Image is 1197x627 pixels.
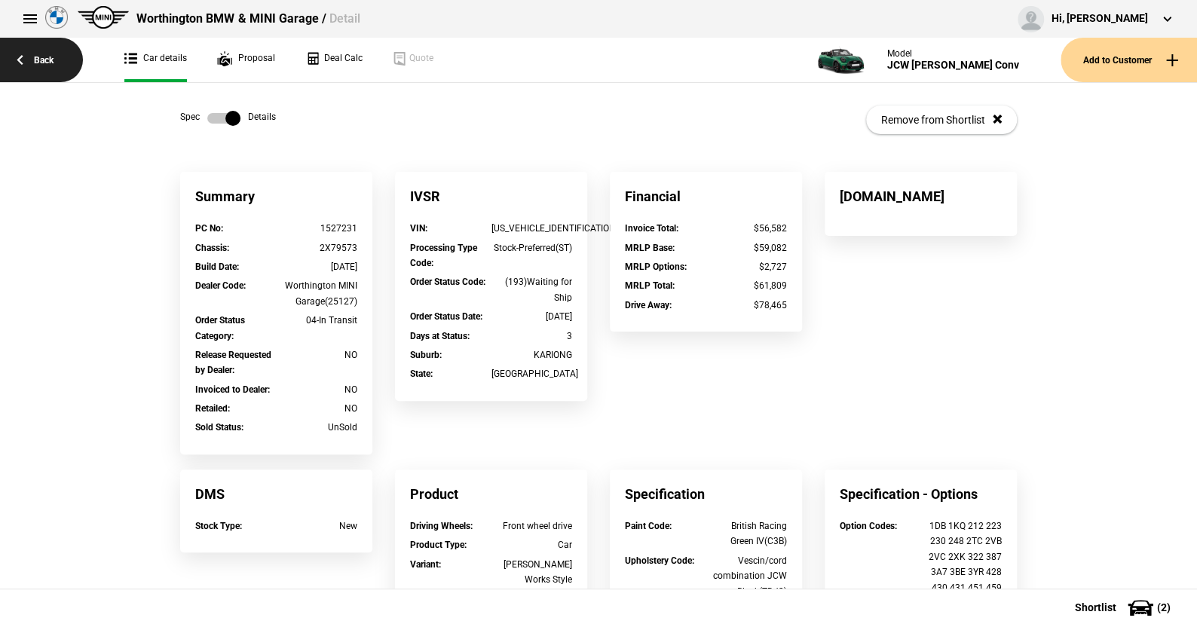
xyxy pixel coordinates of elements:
[195,422,243,433] strong: Sold Status :
[840,521,897,531] strong: Option Codes :
[180,469,372,518] div: DMS
[410,540,467,550] strong: Product Type :
[866,106,1017,134] button: Remove from Shortlist
[410,277,485,287] strong: Order Status Code :
[277,420,358,435] div: UnSold
[491,557,573,588] div: [PERSON_NAME] Works Style
[410,559,441,570] strong: Variant :
[491,221,573,236] div: [US_VEHICLE_IDENTIFICATION_NUMBER]
[277,518,358,534] div: New
[625,243,675,253] strong: MRLP Base :
[706,298,788,313] div: $78,465
[195,262,239,272] strong: Build Date :
[491,537,573,552] div: Car
[410,369,433,379] strong: State :
[195,384,270,395] strong: Invoiced to Dealer :
[491,240,573,255] div: Stock-Preferred(ST)
[277,347,358,362] div: NO
[825,172,1017,221] div: [DOMAIN_NAME]
[610,469,802,518] div: Specification
[277,259,358,274] div: [DATE]
[610,172,802,221] div: Financial
[706,278,788,293] div: $61,809
[825,469,1017,518] div: Specification - Options
[625,521,672,531] strong: Paint Code :
[277,221,358,236] div: 1527231
[491,309,573,324] div: [DATE]
[124,38,187,82] a: Car details
[706,221,788,236] div: $56,582
[195,280,246,291] strong: Dealer Code :
[410,243,477,268] strong: Processing Type Code :
[410,223,427,234] strong: VIN :
[195,315,245,341] strong: Order Status Category :
[45,6,68,29] img: bmw.png
[887,59,1019,72] div: JCW [PERSON_NAME] Conv
[410,311,482,322] strong: Order Status Date :
[491,329,573,344] div: 3
[136,11,360,27] div: Worthington BMW & MINI Garage /
[180,111,276,126] div: Spec Details
[395,172,587,221] div: IVSR
[706,518,788,549] div: British Racing Green IV(C3B)
[625,223,678,234] strong: Invoice Total :
[706,259,788,274] div: $2,727
[277,401,358,416] div: NO
[410,350,442,360] strong: Suburb :
[625,280,675,291] strong: MRLP Total :
[195,403,230,414] strong: Retailed :
[329,11,360,26] span: Detail
[305,38,363,82] a: Deal Calc
[277,313,358,328] div: 04-In Transit
[491,274,573,305] div: (193)Waiting for Ship
[180,172,372,221] div: Summary
[395,469,587,518] div: Product
[277,278,358,309] div: Worthington MINI Garage(25127)
[1052,589,1197,626] button: Shortlist(2)
[277,240,358,255] div: 2X79573
[706,240,788,255] div: $59,082
[217,38,275,82] a: Proposal
[491,518,573,534] div: Front wheel drive
[277,382,358,397] div: NO
[195,350,271,375] strong: Release Requested by Dealer :
[1061,38,1197,82] button: Add to Customer
[1157,602,1171,613] span: ( 2 )
[195,223,223,234] strong: PC No :
[410,521,473,531] strong: Driving Wheels :
[887,48,1019,59] div: Model
[1052,11,1148,26] div: Hi, [PERSON_NAME]
[491,366,573,381] div: [GEOGRAPHIC_DATA]
[491,347,573,362] div: KARIONG
[195,521,242,531] strong: Stock Type :
[78,6,129,29] img: mini.png
[1075,602,1116,613] span: Shortlist
[410,331,470,341] strong: Days at Status :
[625,262,687,272] strong: MRLP Options :
[625,555,694,566] strong: Upholstery Code :
[625,300,672,310] strong: Drive Away :
[706,553,788,599] div: Vescin/cord combination JCW Black(TDJ3)
[195,243,229,253] strong: Chassis :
